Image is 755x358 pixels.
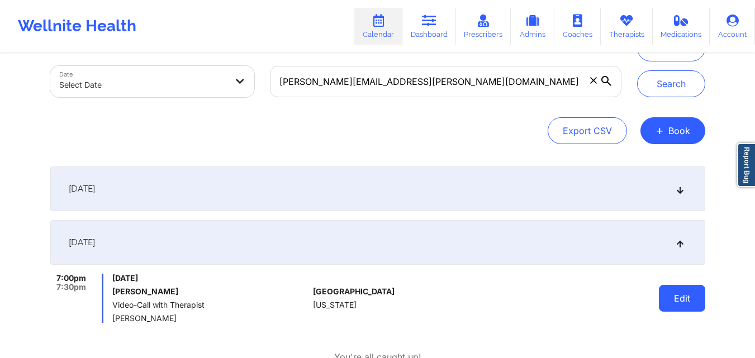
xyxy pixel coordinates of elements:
[659,285,705,312] button: Edit
[112,287,308,296] h6: [PERSON_NAME]
[270,66,621,97] input: Search by patient email
[354,8,402,45] a: Calendar
[653,8,710,45] a: Medications
[56,274,86,283] span: 7:00pm
[59,73,227,97] div: Select Date
[737,143,755,187] a: Report Bug
[402,8,456,45] a: Dashboard
[640,117,705,144] button: +Book
[456,8,511,45] a: Prescribers
[313,300,357,309] span: [US_STATE]
[69,183,95,194] span: [DATE]
[710,8,755,45] a: Account
[313,287,395,296] span: [GEOGRAPHIC_DATA]
[69,237,95,248] span: [DATE]
[112,300,308,309] span: Video-Call with Therapist
[656,127,664,133] span: +
[601,8,653,45] a: Therapists
[554,8,601,45] a: Coaches
[511,8,554,45] a: Admins
[112,274,308,283] span: [DATE]
[637,70,705,97] button: Search
[548,117,627,144] button: Export CSV
[112,314,308,323] span: [PERSON_NAME]
[56,283,86,292] span: 7:30pm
